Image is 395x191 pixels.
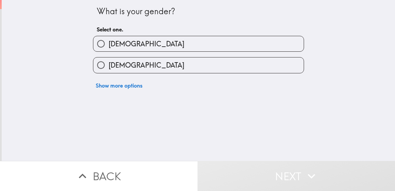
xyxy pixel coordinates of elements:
span: [DEMOGRAPHIC_DATA] [109,39,184,49]
button: Show more options [93,79,145,92]
span: [DEMOGRAPHIC_DATA] [109,61,184,70]
button: [DEMOGRAPHIC_DATA] [93,36,304,51]
div: What is your gender? [97,6,300,17]
button: [DEMOGRAPHIC_DATA] [93,57,304,73]
h6: Select one. [97,26,300,33]
button: Next [197,161,395,191]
